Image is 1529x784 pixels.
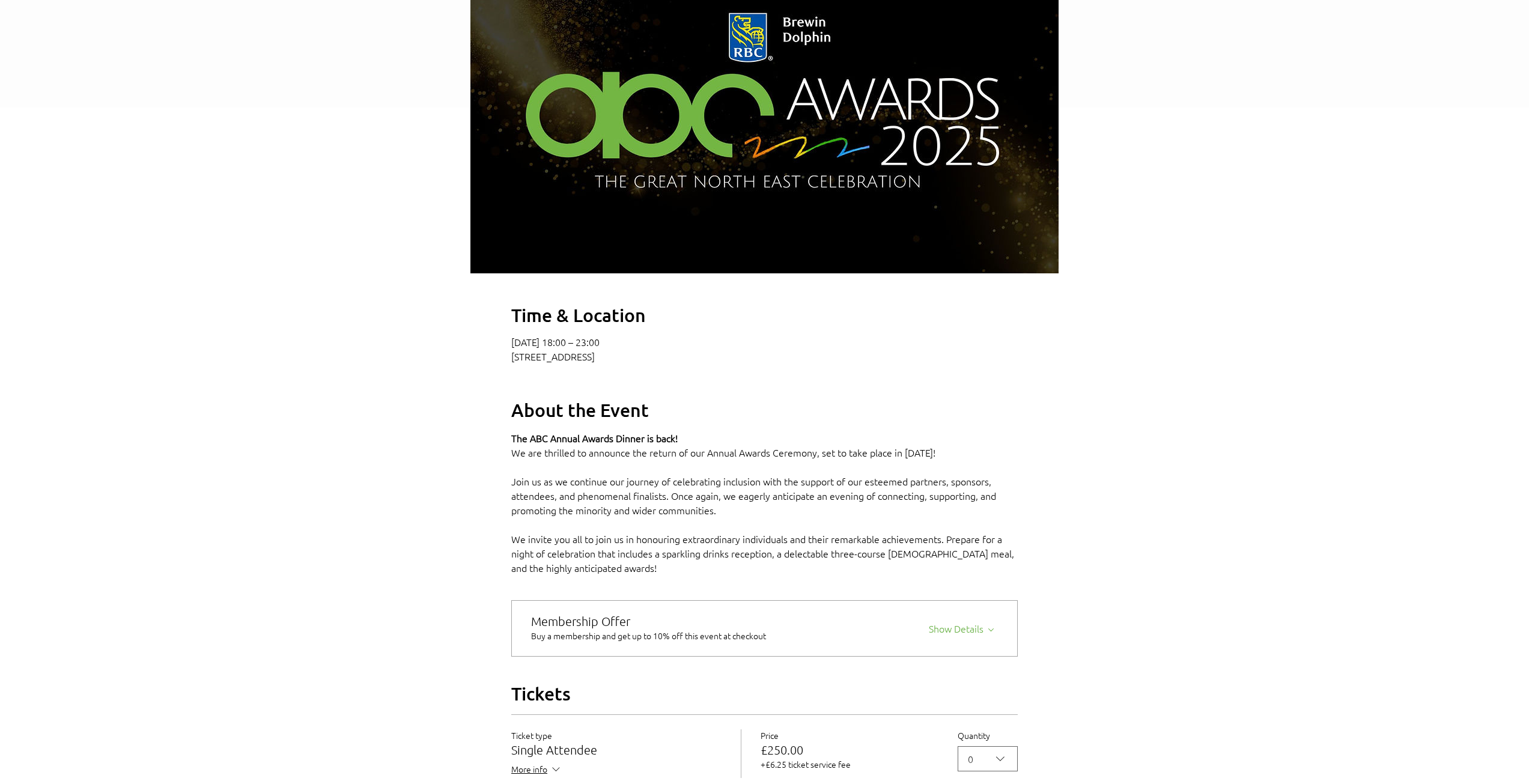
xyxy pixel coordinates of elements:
[531,630,780,642] div: Buy a membership and get up to 10% off this event at checkout
[511,682,1018,705] h2: Tickets
[958,729,1018,741] label: Quantity
[968,752,973,766] div: 0
[511,446,935,459] span: We are thrilled to announce the return of our Annual Awards Ceremony, set to take place in [DATE]!
[511,398,1018,422] h2: About the Event
[511,744,722,756] h3: Single Attendee
[511,763,562,778] button: More info
[511,336,1018,348] p: [DATE] 18:00 – 23:00
[511,475,999,517] span: Join us as we continue our journey of celebrating inclusion with the support of our esteemed part...
[761,758,938,770] p: +£6.25 ticket service fee
[511,431,678,445] span: The ABC Annual Awards Dinner is back!
[511,532,1017,574] span: We invite you all to join us in honouring extraordinary individuals and their remarkable achievem...
[761,744,938,756] p: £250.00
[761,729,779,741] span: Price
[511,729,552,741] span: Ticket type
[511,350,1018,362] p: [STREET_ADDRESS]
[511,303,1018,327] h2: Time & Location
[531,615,780,627] div: Membership Offer
[929,618,998,635] button: Show Details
